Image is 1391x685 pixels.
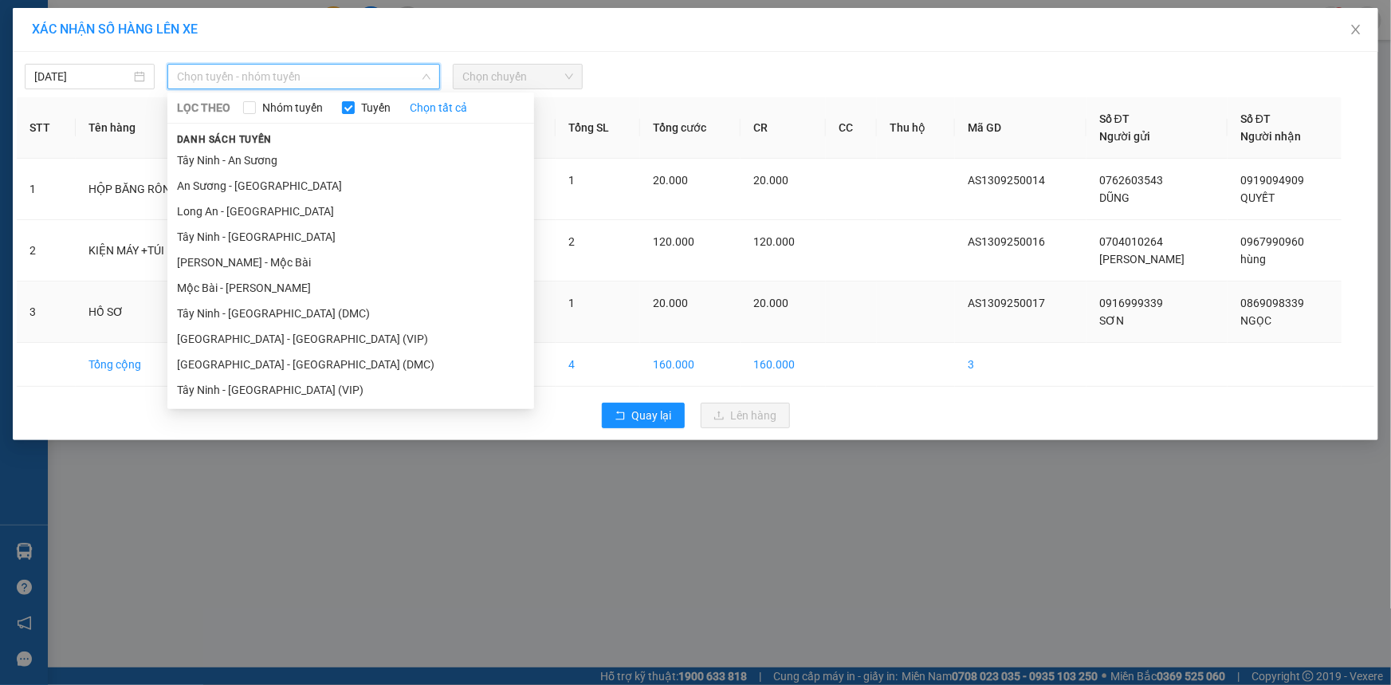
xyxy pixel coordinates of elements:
button: rollbackQuay lại [602,403,685,428]
td: 160.000 [741,343,826,387]
td: 160.000 [640,343,741,387]
span: Tuyến [355,99,397,116]
span: 0916999339 [1099,297,1163,309]
span: 0967990960 [1240,235,1304,248]
th: CC [826,97,877,159]
td: 1 [17,159,76,220]
th: Mã GD [955,97,1086,159]
span: Danh sách tuyến [167,132,281,147]
span: Số ĐT [1099,112,1130,125]
li: [GEOGRAPHIC_DATA] - [GEOGRAPHIC_DATA] (DMC) [167,352,534,377]
th: Tổng cước [640,97,741,159]
span: Người nhận [1240,130,1301,143]
span: AS1309250017 [968,297,1045,309]
td: 2 [17,220,76,281]
span: [PERSON_NAME] [1099,253,1185,266]
span: close [1350,23,1362,36]
span: SƠN [1099,314,1124,327]
span: Chọn tuyến - nhóm tuyến [177,65,430,89]
span: 1 [568,174,575,187]
span: AS1309250014 [968,174,1045,187]
li: Long An - [GEOGRAPHIC_DATA] [167,199,534,224]
span: DŨNG [1099,191,1130,204]
span: AS1309250016 [968,235,1045,248]
span: LỌC THEO [177,99,230,116]
span: Người gửi [1099,130,1150,143]
button: uploadLên hàng [701,403,790,428]
span: 0704010264 [1099,235,1163,248]
input: 14/09/2025 [34,68,131,85]
li: Tây Ninh - An Sương [167,148,534,173]
th: CR [741,97,826,159]
span: Nhóm tuyến [256,99,329,116]
td: HỒ SƠ [76,281,226,343]
span: 1 [568,297,575,309]
span: down [422,72,431,81]
td: 3 [17,281,76,343]
a: Chọn tất cả [410,99,467,116]
li: [GEOGRAPHIC_DATA] - [GEOGRAPHIC_DATA] (VIP) [167,326,534,352]
li: [PERSON_NAME] - Mộc Bài [167,250,534,275]
span: 20.000 [753,174,788,187]
span: 20.000 [653,297,688,309]
span: 0762603543 [1099,174,1163,187]
button: Close [1334,8,1378,53]
li: Tây Ninh - [GEOGRAPHIC_DATA] [167,224,534,250]
span: 20.000 [653,174,688,187]
td: 3 [955,343,1086,387]
li: An Sương - [GEOGRAPHIC_DATA] [167,173,534,199]
span: Chọn chuyến [462,65,573,89]
td: 4 [556,343,640,387]
li: Tây Ninh - [GEOGRAPHIC_DATA] (VIP) [167,377,534,403]
th: STT [17,97,76,159]
span: 120.000 [653,235,694,248]
td: KIỆN MÁY +TÚI PK [76,220,226,281]
span: NGỌC [1240,314,1271,327]
span: hùng [1240,253,1266,266]
span: 120.000 [753,235,795,248]
span: Quay lại [632,407,672,424]
li: Mộc Bài - [PERSON_NAME] [167,275,534,301]
th: Tên hàng [76,97,226,159]
span: 0869098339 [1240,297,1304,309]
td: HỘP BĂNG RÔN [76,159,226,220]
span: QUYẾT [1240,191,1275,204]
th: Thu hộ [877,97,955,159]
td: Tổng cộng [76,343,226,387]
span: 0919094909 [1240,174,1304,187]
span: 20.000 [753,297,788,309]
th: Tổng SL [556,97,640,159]
span: Số ĐT [1240,112,1271,125]
span: XÁC NHẬN SỐ HÀNG LÊN XE [32,22,198,37]
span: rollback [615,410,626,423]
span: 2 [568,235,575,248]
li: Tây Ninh - [GEOGRAPHIC_DATA] (DMC) [167,301,534,326]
